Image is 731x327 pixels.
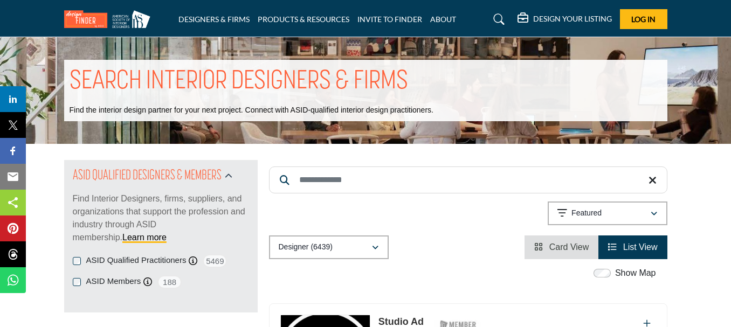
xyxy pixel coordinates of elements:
[73,192,249,244] p: Find Interior Designers, firms, suppliers, and organizations that support the profession and indu...
[608,242,657,252] a: View List
[534,242,589,252] a: View Card
[483,11,512,28] a: Search
[620,9,667,29] button: Log In
[86,254,187,267] label: ASID Qualified Practitioners
[73,166,222,186] h2: ASID QUALIFIED DESIGNERS & MEMBERS
[623,242,658,252] span: List View
[70,105,433,116] p: Find the interior design partner for your next project. Connect with ASID-qualified interior desi...
[64,10,156,28] img: Site Logo
[73,257,81,265] input: ASID Qualified Practitioners checkbox
[378,316,424,327] a: Studio Ad
[615,267,656,280] label: Show Map
[70,65,408,99] h1: SEARCH INTERIOR DESIGNERS & FIRMS
[598,235,667,259] li: List View
[178,15,250,24] a: DESIGNERS & FIRMS
[258,15,349,24] a: PRODUCTS & RESOURCES
[631,15,656,24] span: Log In
[357,15,422,24] a: INVITE TO FINDER
[548,201,667,225] button: Featured
[525,235,598,259] li: Card View
[269,235,389,259] button: Designer (6439)
[518,13,612,26] div: DESIGN YOUR LISTING
[73,278,81,286] input: ASID Members checkbox
[122,233,167,242] a: Learn more
[533,14,612,24] h5: DESIGN YOUR LISTING
[549,242,589,252] span: Card View
[571,208,602,219] p: Featured
[279,242,333,253] p: Designer (6439)
[269,166,667,193] input: Search Keyword
[86,275,141,288] label: ASID Members
[203,254,227,268] span: 5469
[157,275,182,289] span: 188
[430,15,456,24] a: ABOUT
